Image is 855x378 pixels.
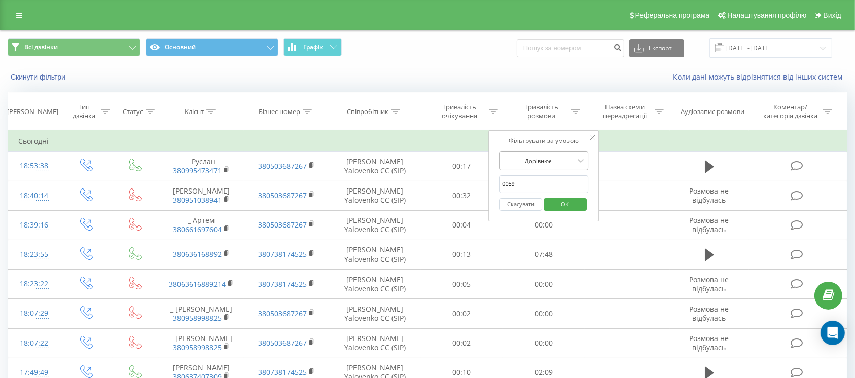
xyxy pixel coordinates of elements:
[544,198,587,211] button: OK
[18,186,50,206] div: 18:40:14
[681,107,744,116] div: Аудіозапис розмови
[69,103,98,120] div: Тип дзвінка
[503,299,585,328] td: 00:00
[159,210,244,240] td: _ Артем
[690,186,729,205] span: Розмова не відбулась
[18,304,50,323] div: 18:07:29
[499,175,588,193] input: 00:00
[173,249,222,259] a: 380636168892
[347,107,388,116] div: Співробітник
[824,11,841,19] span: Вихід
[259,107,300,116] div: Бізнес номер
[18,274,50,294] div: 18:23:22
[173,224,222,234] a: 380661697604
[329,152,421,181] td: [PERSON_NAME] Yalovenko CC (SIP)
[8,72,70,82] button: Скинути фільтри
[499,198,542,211] button: Скасувати
[258,191,307,200] a: 380503687267
[258,279,307,289] a: 380738174525
[7,107,58,116] div: [PERSON_NAME]
[727,11,806,19] span: Налаштування профілю
[146,38,278,56] button: Основний
[173,343,222,352] a: 380958998825
[329,240,421,269] td: [PERSON_NAME] Yalovenko CC (SIP)
[690,275,729,293] span: Розмова не відбулась
[499,136,588,146] div: Фільтрувати за умовою
[421,152,503,181] td: 00:17
[503,240,585,269] td: 07:48
[159,152,244,181] td: _ Руслан
[258,220,307,230] a: 380503687267
[421,299,503,328] td: 00:02
[8,131,847,152] td: Сьогодні
[503,270,585,299] td: 00:00
[173,313,222,323] a: 380958998825
[283,38,342,56] button: Графік
[329,181,421,210] td: [PERSON_NAME] Yalovenko CC (SIP)
[690,215,729,234] span: Розмова не відбулась
[185,107,204,116] div: Клієнт
[159,328,244,358] td: _ [PERSON_NAME]
[821,321,845,345] div: Open Intercom Messenger
[303,44,323,51] span: Графік
[159,181,244,210] td: [PERSON_NAME]
[432,103,486,120] div: Тривалість очікування
[690,304,729,323] span: Розмова не відбулась
[258,309,307,318] a: 380503687267
[18,215,50,235] div: 18:39:16
[421,328,503,358] td: 00:02
[421,181,503,210] td: 00:32
[258,249,307,259] a: 380738174525
[690,333,729,352] span: Розмова не відбулась
[421,210,503,240] td: 00:04
[421,240,503,269] td: 00:13
[173,195,222,205] a: 380951038941
[421,270,503,299] td: 00:05
[24,43,58,51] span: Всі дзвінки
[18,245,50,264] div: 18:23:55
[598,103,652,120] div: Назва схеми переадресації
[761,103,821,120] div: Коментар/категорія дзвінка
[173,166,222,175] a: 380995473471
[514,103,568,120] div: Тривалість розмови
[329,328,421,358] td: [PERSON_NAME] Yalovenko CC (SIP)
[169,279,226,289] a: 38063616889214
[517,39,624,57] input: Пошук за номером
[8,38,140,56] button: Всі дзвінки
[159,299,244,328] td: _ [PERSON_NAME]
[673,72,847,82] a: Коли дані можуть відрізнятися вiд інших систем
[551,196,580,212] span: OK
[329,210,421,240] td: [PERSON_NAME] Yalovenko CC (SIP)
[635,11,710,19] span: Реферальна програма
[329,270,421,299] td: [PERSON_NAME] Yalovenko CC (SIP)
[629,39,684,57] button: Експорт
[503,328,585,358] td: 00:00
[18,333,50,353] div: 18:07:22
[18,156,50,176] div: 18:53:38
[123,107,143,116] div: Статус
[258,367,307,377] a: 380738174525
[503,210,585,240] td: 00:00
[258,338,307,348] a: 380503687267
[329,299,421,328] td: [PERSON_NAME] Yalovenko CC (SIP)
[258,161,307,171] a: 380503687267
